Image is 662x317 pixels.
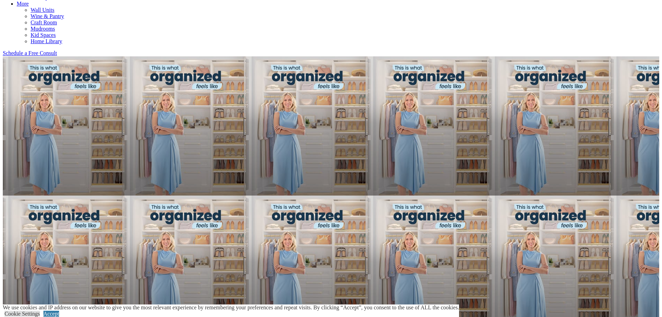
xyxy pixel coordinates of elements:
[31,7,54,13] a: Wall Units
[31,13,64,19] a: Wine & Pantry
[3,304,459,311] div: We use cookies and IP address on our website to give you the most relevant experience by remember...
[43,311,59,317] a: Accept
[31,26,55,32] a: Mudrooms
[31,19,57,25] a: Craft Room
[31,38,62,44] a: Home Library
[17,1,29,7] a: More menu text will display only on big screen
[3,50,57,56] a: Schedule a Free Consult (opens a dropdown menu)
[5,311,40,317] a: Cookie Settings
[31,32,56,38] a: Kid Spaces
